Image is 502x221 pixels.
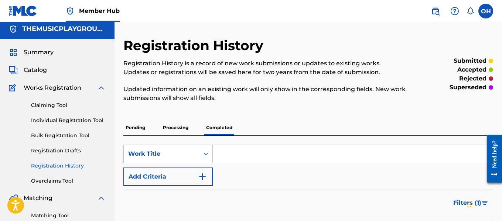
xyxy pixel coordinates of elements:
[161,120,191,135] p: Processing
[9,66,47,75] a: CatalogCatalog
[123,85,408,103] p: Updated information on an existing work will only show in the corresponding fields. New work subm...
[24,194,52,203] span: Matching
[449,194,493,212] button: Filters (1)
[481,129,502,189] iframe: Resource Center
[9,25,18,34] img: Accounts
[123,168,213,186] button: Add Criteria
[478,4,493,18] div: User Menu
[123,37,267,54] h2: Registration History
[9,194,18,203] img: Matching
[467,193,472,215] div: Drag
[457,65,486,74] p: accepted
[447,4,462,18] div: Help
[31,147,106,155] a: Registration Drafts
[431,7,440,15] img: search
[459,74,486,83] p: rejected
[9,6,37,16] img: MLC Logo
[467,7,474,15] div: Notifications
[198,172,207,181] img: 9d2ae6d4665cec9f34b9.svg
[31,177,106,185] a: Overclaims Tool
[24,48,54,57] span: Summary
[9,48,18,57] img: Summary
[31,132,106,139] a: Bulk Registration Tool
[97,83,106,92] img: expand
[22,25,106,33] h5: THEMUSICPLAYGROUND THEMUSICPLAYGROUND THEMUSICPLAYGROUND
[66,7,75,15] img: Top Rightsholder
[24,66,47,75] span: Catalog
[450,83,486,92] p: superseded
[204,120,235,135] p: Completed
[123,120,147,135] p: Pending
[9,83,18,92] img: Works Registration
[453,198,481,207] span: Filters ( 1 )
[128,149,195,158] div: Work Title
[31,101,106,109] a: Claiming Tool
[9,48,54,57] a: SummarySummary
[24,83,81,92] span: Works Registration
[9,66,18,75] img: Catalog
[454,56,486,65] p: submitted
[31,117,106,124] a: Individual Registration Tool
[31,162,106,170] a: Registration History
[97,194,106,203] img: expand
[428,4,443,18] a: Public Search
[31,212,106,220] a: Matching Tool
[123,59,408,77] p: Registration History is a record of new work submissions or updates to existing works. Updates or...
[450,7,459,15] img: help
[465,186,502,221] iframe: Chat Widget
[79,7,120,15] span: Member Hub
